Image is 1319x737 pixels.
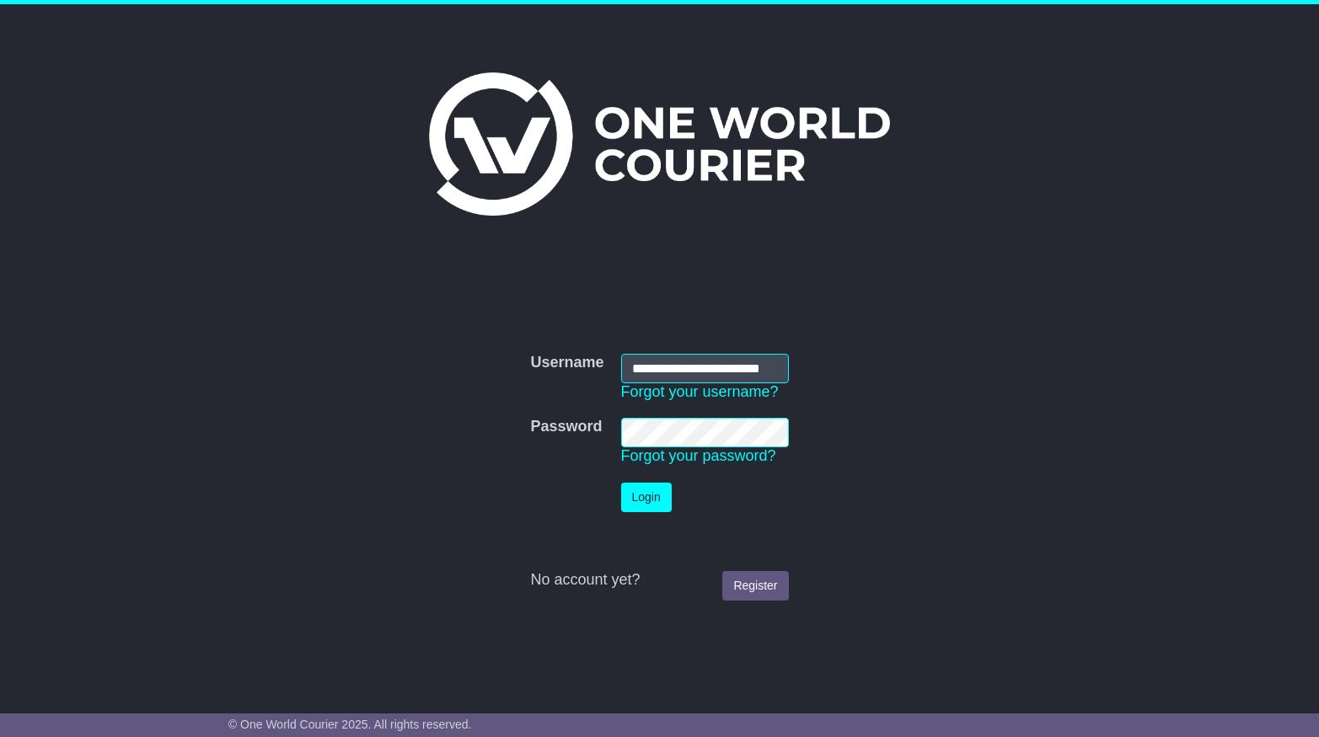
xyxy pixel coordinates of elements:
[530,418,602,436] label: Password
[228,718,472,731] span: © One World Courier 2025. All rights reserved.
[621,383,779,400] a: Forgot your username?
[621,447,776,464] a: Forgot your password?
[530,571,788,590] div: No account yet?
[722,571,788,601] a: Register
[621,483,672,512] button: Login
[530,354,603,372] label: Username
[429,72,889,216] img: One World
